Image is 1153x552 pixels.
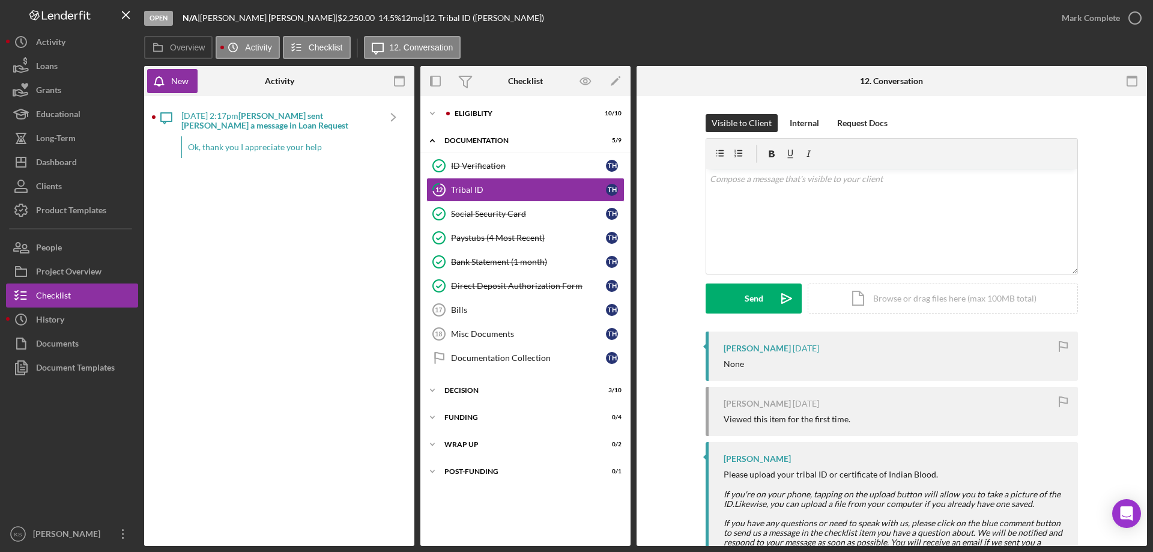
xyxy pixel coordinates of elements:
button: Checklist [6,284,138,308]
div: Visible to Client [712,114,772,132]
div: T H [606,328,618,340]
div: 12 mo [401,13,423,23]
div: Viewed this item for the first time. [724,414,850,424]
div: 14.5 % [378,13,401,23]
div: Loans [36,54,58,81]
tspan: 18 [435,330,442,338]
a: Direct Deposit Authorization FormTH [426,274,625,298]
div: Wrap up [444,441,592,448]
div: Document Templates [36,356,115,383]
div: T H [606,280,618,292]
div: Documentation [444,137,592,144]
b: [PERSON_NAME] sent [PERSON_NAME] a message in Loan Request [181,111,348,130]
label: Checklist [309,43,343,52]
div: Funding [444,414,592,421]
a: [DATE] 2:17pm[PERSON_NAME] sent [PERSON_NAME] a message in Loan RequestOk, thank you I appreciate... [151,102,408,173]
div: Dashboard [36,150,77,177]
label: Overview [170,43,205,52]
button: Visible to Client [706,114,778,132]
a: Bank Statement (1 month)TH [426,250,625,274]
button: Document Templates [6,356,138,380]
text: KS [14,531,22,538]
button: Checklist [283,36,351,59]
div: T H [606,160,618,172]
div: Post-Funding [444,468,592,475]
div: [PERSON_NAME] [724,399,791,408]
div: 3 / 10 [600,387,622,394]
button: History [6,308,138,332]
a: ID VerificationTH [426,154,625,178]
div: New [171,69,189,93]
div: [PERSON_NAME] [724,454,791,464]
a: Dashboard [6,150,138,174]
button: Activity [6,30,138,54]
div: T H [606,352,618,364]
button: Educational [6,102,138,126]
div: 5 / 9 [600,137,622,144]
div: Bills [451,305,606,315]
a: 17BillsTH [426,298,625,322]
div: None [724,359,744,369]
button: Grants [6,78,138,102]
div: T H [606,184,618,196]
div: Internal [790,114,819,132]
div: [DATE] 2:17pm [181,111,378,130]
div: Ok, thank you I appreciate your help [181,136,378,158]
div: Long-Term [36,126,76,153]
b: N/A [183,13,198,23]
button: Product Templates [6,198,138,222]
a: People [6,235,138,259]
div: 0 / 2 [600,441,622,448]
div: Tribal ID [451,185,606,195]
time: 2025-08-03 07:33 [793,399,819,408]
div: Direct Deposit Authorization Form [451,281,606,291]
div: | 12. Tribal ID ([PERSON_NAME]) [423,13,544,23]
div: Open [144,11,173,26]
div: T H [606,208,618,220]
div: ID Verification [451,161,606,171]
div: $2,250.00 [337,13,378,23]
div: Grants [36,78,61,105]
tspan: 12 [435,186,443,193]
div: Please upload your tribal ID or certificate of Indian Blood. [724,470,1066,479]
button: 12. Conversation [364,36,461,59]
button: Long-Term [6,126,138,150]
div: Project Overview [36,259,101,287]
div: Product Templates [36,198,106,225]
div: Documents [36,332,79,359]
div: T H [606,256,618,268]
a: Documentation CollectionTH [426,346,625,370]
a: 18Misc DocumentsTH [426,322,625,346]
div: Request Docs [837,114,888,132]
div: Decision [444,387,592,394]
button: Mark Complete [1050,6,1147,30]
button: New [147,69,198,93]
div: T H [606,304,618,316]
div: Social Security Card [451,209,606,219]
div: Paystubs (4 Most Recent) [451,233,606,243]
div: Activity [265,76,294,86]
div: History [36,308,64,335]
button: Request Docs [831,114,894,132]
div: Documentation Collection [451,353,606,363]
div: People [36,235,62,262]
div: Clients [36,174,62,201]
tspan: 17 [435,306,442,314]
label: 12. Conversation [390,43,453,52]
button: Loans [6,54,138,78]
div: [PERSON_NAME] [PERSON_NAME] | [200,13,337,23]
div: Bank Statement (1 month) [451,257,606,267]
a: Documents [6,332,138,356]
a: Project Overview [6,259,138,284]
div: Mark Complete [1062,6,1120,30]
div: [PERSON_NAME] [30,522,108,549]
